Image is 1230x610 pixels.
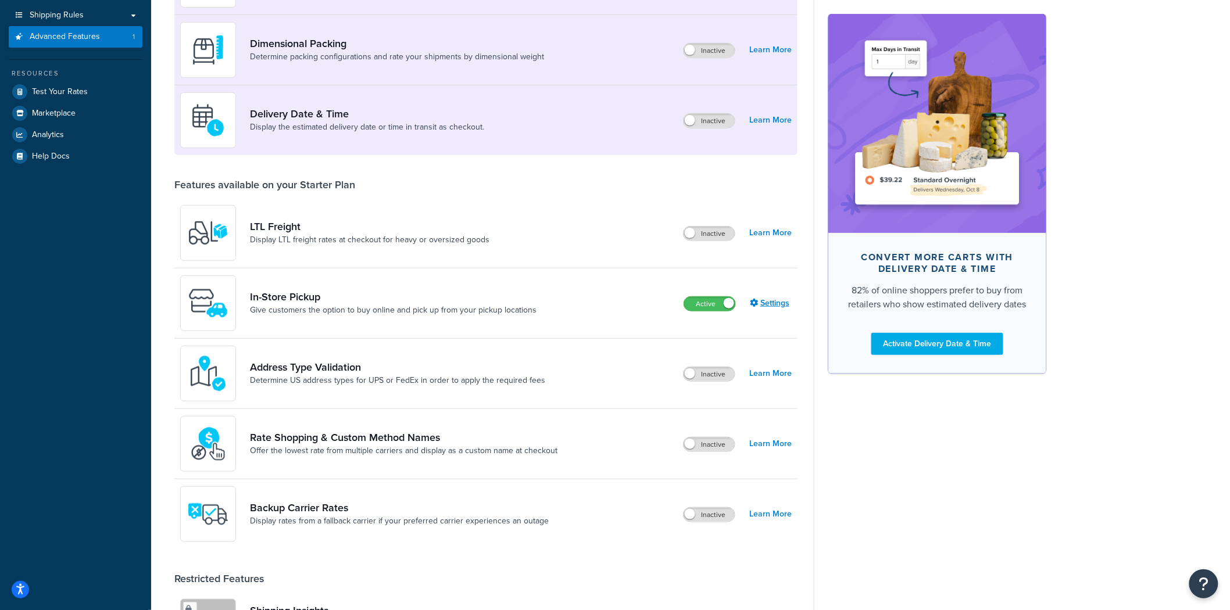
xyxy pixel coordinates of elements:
[250,121,484,133] a: Display the estimated delivery date or time in transit as checkout.
[749,506,792,522] a: Learn More
[250,431,557,444] a: Rate Shopping & Custom Method Names
[250,304,537,316] a: Give customers the option to buy online and pick up from your pickup locations
[188,424,228,464] img: icon-duo-feat-rate-shopping-ecdd8bed.png
[684,297,735,311] label: Active
[847,283,1028,311] div: 82% of online shoppers prefer to buy from retailers who show estimated delivery dates
[188,283,228,324] img: wfgcfpwTIucLEAAAAASUVORK5CYII=
[846,31,1029,215] img: feature-image-ddt-36eae7f7280da8017bfb280eaccd9c446f90b1fe08728e4019434db127062ab4.png
[250,515,549,527] a: Display rates from a fallback carrier if your preferred carrier experiences an outage
[9,5,142,26] a: Shipping Rules
[250,107,484,120] a: Delivery Date & Time
[250,375,545,386] a: Determine US address types for UPS or FedEx in order to apply the required fees
[749,42,792,58] a: Learn More
[188,30,228,70] img: DTVBYsAAAAAASUVORK5CYII=
[188,494,228,534] img: icon-duo-feat-backup-carrier-4420b188.png
[250,37,544,50] a: Dimensional Packing
[188,213,228,253] img: y79ZsPf0fXUFUhFXDzUgf+ktZg5F2+ohG75+v3d2s1D9TjoU8PiyCIluIjV41seZevKCRuEjTPPOKHJsQcmKCXGdfprl3L4q7...
[749,112,792,128] a: Learn More
[9,81,142,102] a: Test Your Rates
[749,365,792,382] a: Learn More
[174,178,355,191] div: Features available on your Starter Plan
[684,227,735,241] label: Inactive
[684,44,735,58] label: Inactive
[30,32,100,42] span: Advanced Features
[9,26,142,48] a: Advanced Features1
[188,353,228,394] img: kIG8fy0lQAAAABJRU5ErkJggg==
[250,361,545,374] a: Address Type Validation
[684,437,735,451] label: Inactive
[684,508,735,522] label: Inactive
[9,26,142,48] li: Advanced Features
[250,290,537,303] a: In-Store Pickup
[684,114,735,128] label: Inactive
[684,367,735,381] label: Inactive
[174,572,264,585] div: Restricted Features
[188,100,228,141] img: gfkeb5ejjkALwAAAABJRU5ErkJggg==
[250,445,557,457] a: Offer the lowest rate from multiple carriers and display as a custom name at checkout
[1189,569,1218,598] button: Open Resource Center
[750,295,792,311] a: Settings
[250,220,489,233] a: LTL Freight
[250,234,489,246] a: Display LTL freight rates at checkout for heavy or oversized goods
[250,501,549,514] a: Backup Carrier Rates
[9,124,142,145] a: Analytics
[30,10,84,20] span: Shipping Rules
[871,332,1003,354] a: Activate Delivery Date & Time
[847,251,1028,274] div: Convert more carts with delivery date & time
[32,152,70,162] span: Help Docs
[32,109,76,119] span: Marketplace
[749,436,792,452] a: Learn More
[9,146,142,167] a: Help Docs
[749,225,792,241] a: Learn More
[32,87,88,97] span: Test Your Rates
[250,51,544,63] a: Determine packing configurations and rate your shipments by dimensional weight
[9,69,142,78] div: Resources
[9,103,142,124] a: Marketplace
[133,32,135,42] span: 1
[32,130,64,140] span: Analytics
